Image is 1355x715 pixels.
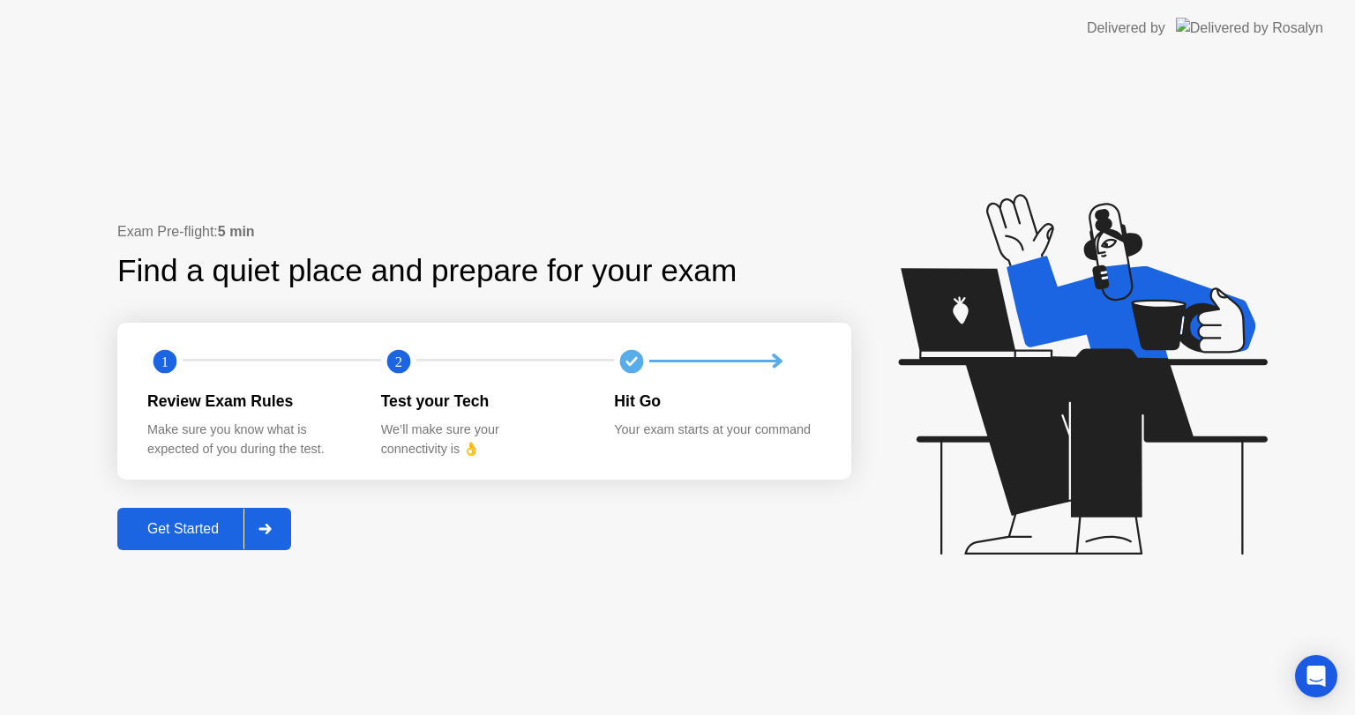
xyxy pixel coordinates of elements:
div: Find a quiet place and prepare for your exam [117,248,739,294]
div: Hit Go [614,390,820,413]
div: We’ll make sure your connectivity is 👌 [381,421,587,458]
div: Your exam starts at your command [614,421,820,440]
div: Open Intercom Messenger [1295,655,1337,697]
text: 1 [161,353,168,369]
div: Test your Tech [381,390,587,413]
div: Make sure you know what is expected of you during the test. [147,421,353,458]
div: Delivered by [1087,18,1165,39]
text: 2 [395,353,402,369]
img: Delivered by Rosalyn [1176,18,1323,38]
div: Exam Pre-flight: [117,221,851,242]
b: 5 min [218,224,255,239]
div: Review Exam Rules [147,390,353,413]
div: Get Started [123,521,243,537]
button: Get Started [117,508,291,550]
